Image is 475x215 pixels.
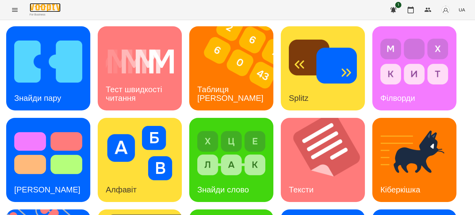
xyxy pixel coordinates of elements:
[189,26,281,110] img: Таблиця Шульте
[6,118,90,202] a: Тест Струпа[PERSON_NAME]
[281,26,365,110] a: SplitzSplitz
[30,13,61,17] span: For Business
[289,185,314,194] h3: Тексти
[189,26,273,110] a: Таблиця ШультеТаблиця [PERSON_NAME]
[197,85,263,102] h3: Таблиця [PERSON_NAME]
[14,185,80,194] h3: [PERSON_NAME]
[106,85,164,102] h3: Тест швидкості читання
[106,126,174,180] img: Алфавіт
[98,118,182,202] a: АлфавітАлфавіт
[14,93,61,103] h3: Знайди пару
[6,26,90,110] a: Знайди паруЗнайди пару
[372,118,456,202] a: КіберкішкаКіберкішка
[14,34,82,89] img: Знайди пару
[289,34,357,89] img: Splitz
[459,6,465,13] span: UA
[281,118,373,202] img: Тексти
[197,185,249,194] h3: Знайди слово
[372,26,456,110] a: ФілвордиФілворди
[197,126,265,180] img: Знайди слово
[30,3,61,12] img: Voopty Logo
[380,126,448,180] img: Кіберкішка
[106,185,137,194] h3: Алфавіт
[380,93,415,103] h3: Філворди
[189,118,273,202] a: Знайди словоЗнайди слово
[441,6,450,14] img: avatar_s.png
[380,185,420,194] h3: Кіберкішка
[14,126,82,180] img: Тест Струпа
[289,93,309,103] h3: Splitz
[281,118,365,202] a: ТекстиТексти
[98,26,182,110] a: Тест швидкості читанняТест швидкості читання
[106,34,174,89] img: Тест швидкості читання
[7,2,22,17] button: Menu
[395,2,401,8] span: 1
[380,34,448,89] img: Філворди
[456,4,468,15] button: UA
